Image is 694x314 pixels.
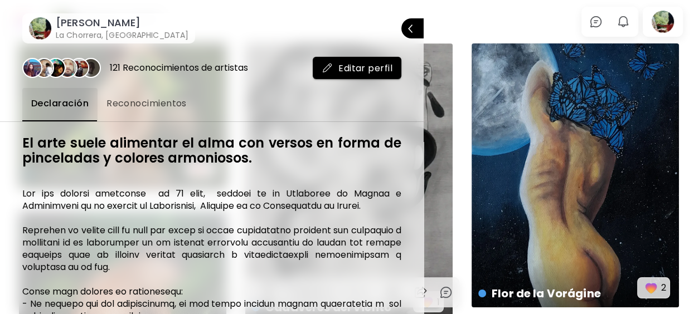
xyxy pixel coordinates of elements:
span: Declaración [31,97,89,110]
h6: El arte suele alimentar el alma con versos en forma de pinceladas y colores armoniosos. [22,135,401,165]
h6: [PERSON_NAME] [56,16,188,30]
img: mail [322,62,333,73]
span: Reconocimientos [106,97,187,110]
h6: La Chorrera, [GEOGRAPHIC_DATA] [56,30,188,41]
div: 121 Reconocimientos de artistas [110,62,248,74]
span: Editar perfil [322,62,392,74]
button: mailEditar perfil [313,57,401,79]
